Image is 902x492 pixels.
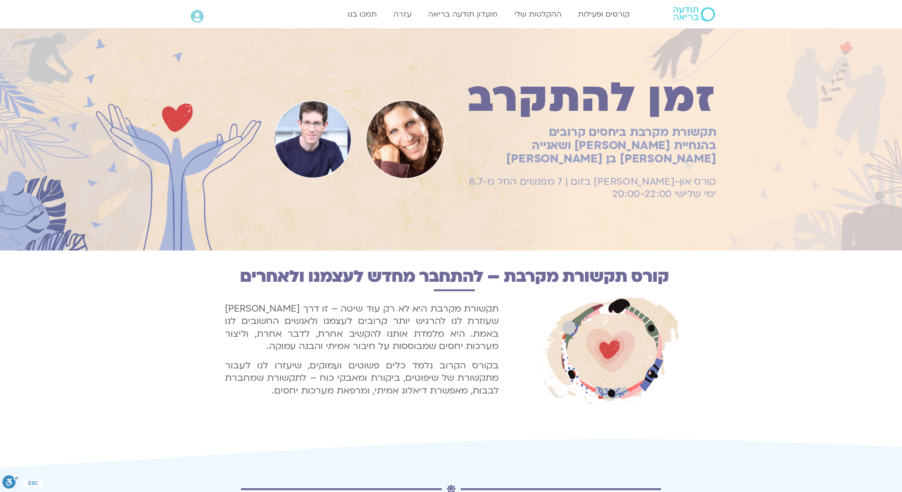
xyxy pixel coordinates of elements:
span: תקשורת מקרבת היא לא רק עוד שיטה – זו דרך [PERSON_NAME] שעוזרת לנו להרגיש יותר קרובים לעצמנו ולאנש... [225,303,499,352]
span: בקורס הקרוב נלמד כלים פשוטים ועמוקים, שיעזרו לנו לעבור מתקשורת של שיפוטים, ביקורת ומאבקי כוח – לת... [225,359,499,397]
img: תודעה בריאה [673,7,715,21]
h3: קורס תקשורת מקרבת – להתחבר מחדש לעצמנו ולאחרים [225,268,684,285]
a: תמכו בנו [343,5,382,23]
h1: זמן להתקרב [456,79,716,116]
a: עזרה [389,5,416,23]
h1: תקשורת מקרבת ביחסים קרובים בהנחיית [PERSON_NAME] ושאנייה [PERSON_NAME] בן [PERSON_NAME] [456,126,716,166]
a: קורסים ופעילות [573,5,634,23]
h1: קורס און-[PERSON_NAME] בזום | 7 מפגשים החל מ-8.7 ימי שלישי 20:00-22:00 [456,176,716,200]
a: מועדון תודעה בריאה [423,5,502,23]
a: ההקלטות שלי [509,5,566,23]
